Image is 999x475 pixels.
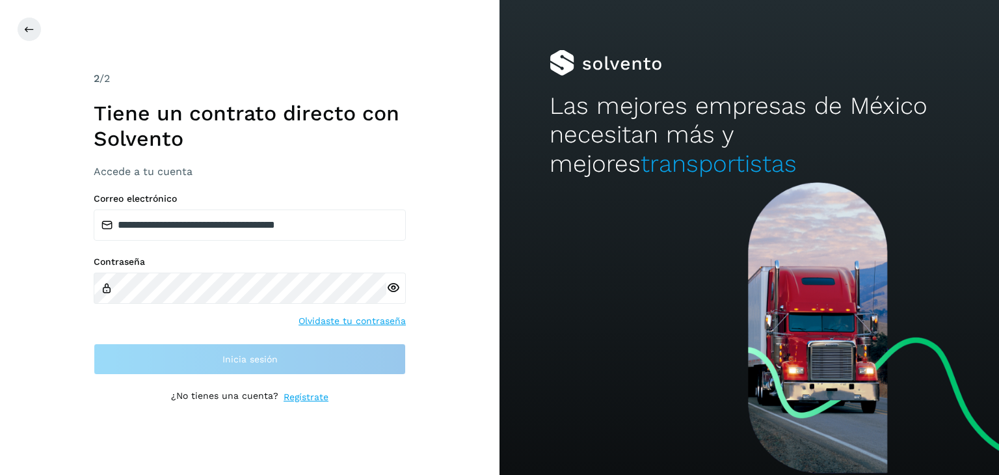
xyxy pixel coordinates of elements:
a: Olvidaste tu contraseña [299,314,406,328]
span: 2 [94,72,100,85]
label: Correo electrónico [94,193,406,204]
h2: Las mejores empresas de México necesitan más y mejores [550,92,949,178]
button: Inicia sesión [94,344,406,375]
a: Regístrate [284,390,328,404]
h3: Accede a tu cuenta [94,165,406,178]
p: ¿No tienes una cuenta? [171,390,278,404]
h1: Tiene un contrato directo con Solvento [94,101,406,151]
label: Contraseña [94,256,406,267]
span: Inicia sesión [222,355,278,364]
div: /2 [94,71,406,87]
span: transportistas [641,150,797,178]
